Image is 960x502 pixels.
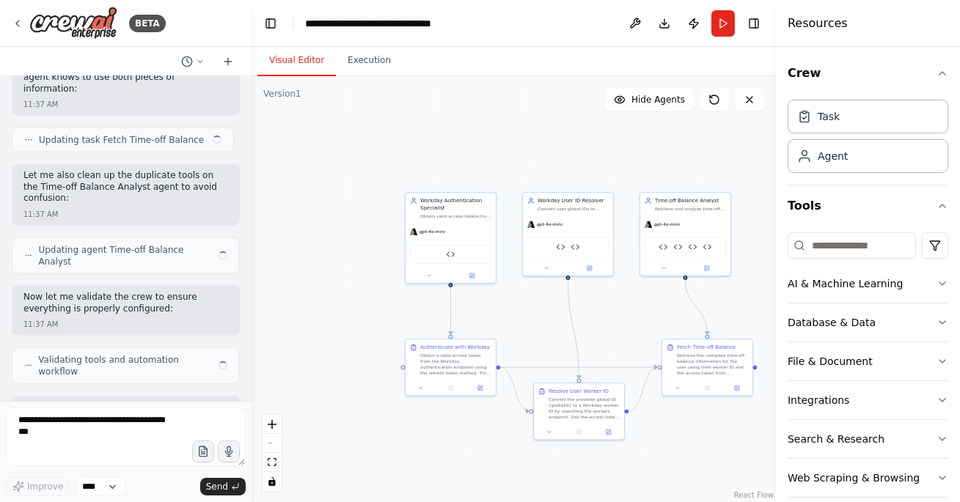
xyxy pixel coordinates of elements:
button: Web Scraping & Browsing [788,459,948,497]
img: Workday Get Timeoff Balance [659,243,668,251]
div: Time-off Balance Analyst [655,197,726,204]
span: Send [206,481,228,492]
button: Start a new chat [216,53,240,70]
div: Crew [788,94,948,185]
div: Workday Authentication Specialist [420,197,491,212]
div: Time-off Balance AnalystRetrieve and analyze time-off balance information from Workday, providing... [640,192,731,276]
div: React Flow controls [263,415,282,491]
button: Open in side panel [468,384,493,393]
img: Logo [29,7,117,40]
button: fit view [263,453,282,472]
div: Retrieve the complete time-off balance information for the user using their worker ID and the acc... [677,352,748,376]
div: Workday Authentication SpecialistObtain valid access tokens from Workday authentication endpoints... [405,192,497,284]
button: Tools [788,185,948,226]
div: Search & Research [788,432,884,446]
h4: Resources [788,15,848,32]
div: Resolve User Worker ID [549,388,609,395]
button: Open in side panel [686,264,728,273]
div: Database & Data [788,315,876,330]
button: Improve [6,477,70,496]
div: Version 1 [263,88,301,100]
span: gpt-4o-mini [419,229,445,235]
div: Agent [818,149,848,163]
img: Workday Get Time Off Balance Fixed [674,243,683,251]
g: Edge from 63ca744c-9e48-40ee-87fd-fbba8a64c063 to 69fc873e-f436-4dca-a287-e7ba129d0a99 [501,363,658,371]
span: Updating agent Time-off Balance Analyst [38,244,210,267]
button: Send [200,478,246,495]
button: No output available [563,428,594,437]
button: Execution [336,45,403,76]
div: Fetch Time-off BalanceRetrieve the complete time-off balance information for the user using their... [662,339,753,396]
button: Open in side panel [452,271,494,280]
g: Edge from eb52f6b8-d026-4ef7-b896-4161294753bf to 72f18bf3-cb4f-4889-9072-cc540b368d38 [565,280,583,379]
div: Convert the provided global ID {globalid} to a Workday worker ID by searching the workers endpoin... [549,396,620,420]
div: Workday User ID Resolver [538,197,609,204]
div: 11:37 AM [23,99,58,110]
button: Click to speak your automation idea [218,440,240,462]
button: No output available [435,384,466,393]
p: Now let me validate the crew to ensure everything is properly configured: [23,292,228,314]
button: Crew [788,53,948,94]
button: Visual Editor [257,45,336,76]
span: gpt-4o-mini [537,222,563,228]
button: File & Document [788,342,948,380]
div: 11:37 AM [23,209,58,220]
div: Authenticate with Workday [420,344,490,351]
p: Let me also clean up the duplicate tools on the Time-off Balance Analyst agent to avoid confusion: [23,170,228,204]
div: File & Document [788,354,873,369]
button: Switch to previous chat [175,53,210,70]
img: Workday Get Access Token [447,250,455,259]
nav: breadcrumb [305,16,470,31]
div: BETA [129,15,166,32]
button: Integrations [788,381,948,419]
button: Hide Agents [605,88,694,111]
div: Integrations [788,393,849,407]
button: No output available [692,384,722,393]
img: Workday Time-off Balance Parser [703,243,712,251]
g: Edge from 72f18bf3-cb4f-4889-9072-cc540b368d38 to 69fc873e-f436-4dca-a287-e7ba129d0a99 [629,363,658,415]
div: Web Scraping & Browsing [788,470,920,485]
button: Open in side panel [569,264,611,273]
div: Convert user global IDs to Workday worker IDs using the {globalid} input, ensuring accurate user ... [538,206,609,212]
div: Obtain a valid access token from the Workday authentication endpoint using the refresh token meth... [420,352,491,376]
div: Fetch Time-off Balance [677,344,736,351]
button: Database & Data [788,303,948,342]
button: Upload files [192,440,214,462]
g: Edge from 913c0bd4-4f83-45e3-a194-f39fa6d945fb to 63ca744c-9e48-40ee-87fd-fbba8a64c063 [447,287,455,335]
img: Workday Get Worker ID Fixed [571,243,580,251]
span: Validating tools and automation workflow [38,354,210,377]
div: Task [818,109,840,124]
div: Retrieve and analyze time-off balance information from Workday, providing comprehensive and well-... [655,206,726,212]
div: 11:37 AM [23,319,58,330]
button: toggle interactivity [263,472,282,491]
div: Workday User ID ResolverConvert user global IDs to Workday worker IDs using the {globalid} input,... [522,192,614,276]
button: zoom in [263,415,282,434]
span: Updating task Fetch Time-off Balance [39,134,204,146]
button: Open in side panel [596,428,621,437]
button: Hide right sidebar [744,13,764,34]
button: Open in side panel [725,384,750,393]
div: Obtain valid access tokens from Workday authentication endpoints to enable secure API access for ... [420,213,491,219]
div: Resolve User Worker IDConvert the provided global ID {globalid} to a Workday worker ID by searchi... [533,383,625,440]
div: AI & Machine Learning [788,276,903,291]
img: Workday Get Worker ID [557,243,565,251]
button: Hide left sidebar [260,13,281,34]
g: Edge from 63ca744c-9e48-40ee-87fd-fbba8a64c063 to 72f18bf3-cb4f-4889-9072-cc540b368d38 [501,363,530,415]
span: gpt-4o-mini [654,222,680,228]
button: AI & Machine Learning [788,265,948,303]
span: Hide Agents [631,94,685,106]
g: Edge from 6ef382bf-297d-418a-8a2b-ebafcdfd7b04 to 69fc873e-f436-4dca-a287-e7ba129d0a99 [682,280,711,335]
span: Improve [27,481,63,492]
div: Authenticate with WorkdayObtain a valid access token from the Workday authentication endpoint usi... [405,339,497,396]
button: Search & Research [788,420,948,458]
a: React Flow attribution [734,491,774,499]
img: Workday Time-off Balance Parser [689,243,697,251]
